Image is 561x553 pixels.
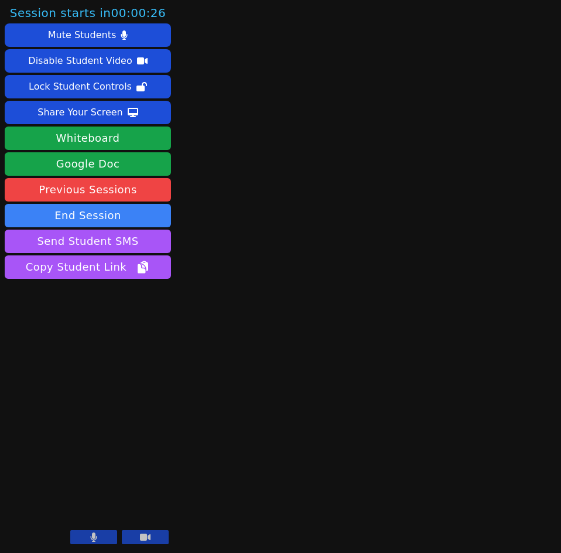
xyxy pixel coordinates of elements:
a: Previous Sessions [5,178,171,202]
time: 00:00:26 [111,6,166,20]
button: Mute Students [5,23,171,47]
span: Copy Student Link [26,259,150,275]
span: Session starts in [10,5,166,21]
button: Disable Student Video [5,49,171,73]
button: Lock Student Controls [5,75,171,98]
button: Send Student SMS [5,230,171,253]
div: Lock Student Controls [29,77,132,96]
a: Google Doc [5,152,171,176]
button: Copy Student Link [5,255,171,279]
button: Whiteboard [5,127,171,150]
button: End Session [5,204,171,227]
div: Mute Students [48,26,116,45]
div: Disable Student Video [28,52,132,70]
button: Share Your Screen [5,101,171,124]
div: Share Your Screen [37,103,123,122]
